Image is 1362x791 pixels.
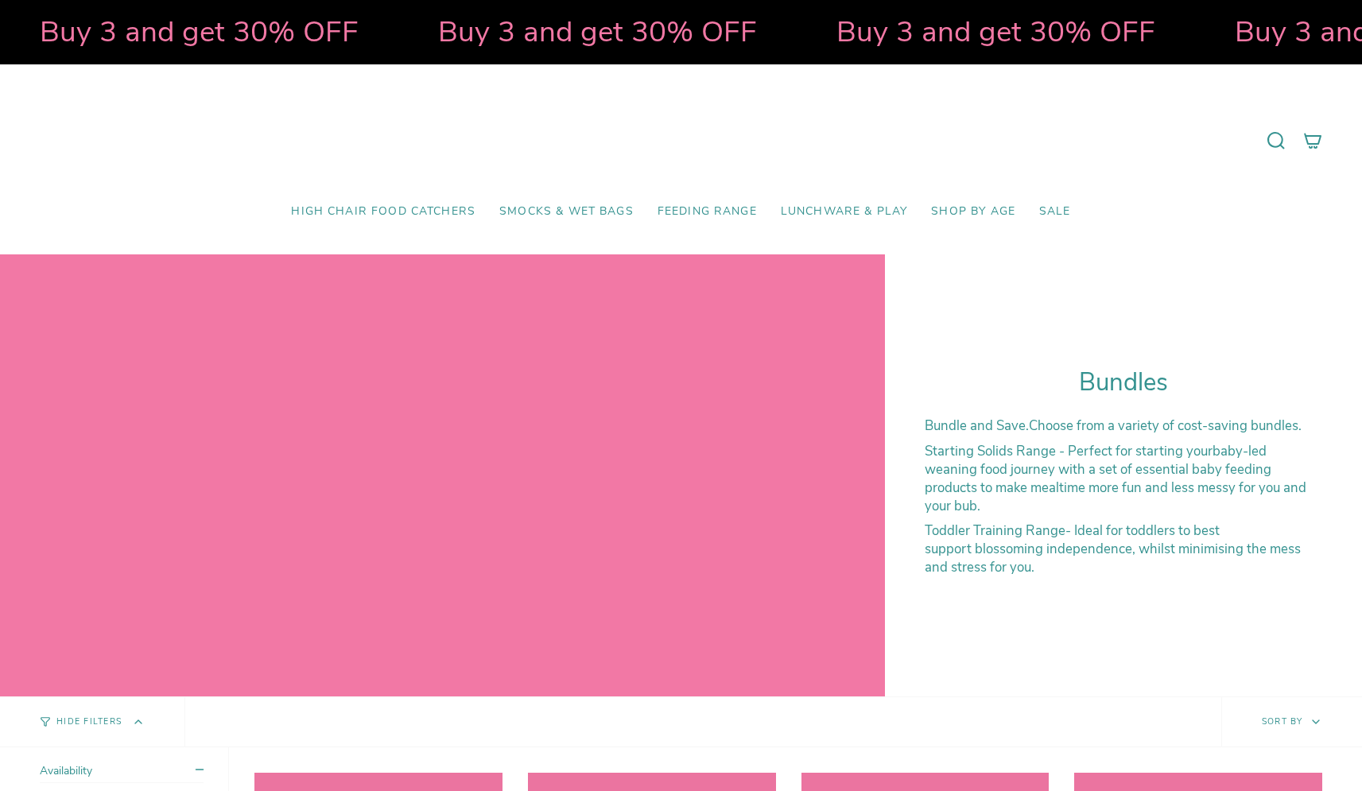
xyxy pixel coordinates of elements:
span: Shop by Age [931,205,1015,219]
strong: Buy 3 and get 30% OFF [395,12,714,52]
span: Availability [40,763,92,778]
p: - Ideal for toddlers to best support blossoming independence, whilst minimising the mess and stre... [925,522,1322,576]
a: Shop by Age [919,193,1027,231]
span: Hide Filters [56,718,122,727]
a: Smocks & Wet Bags [487,193,646,231]
strong: Buy 3 and get 30% OFF [794,12,1112,52]
strong: Bundle and Save. [925,417,1029,435]
span: High Chair Food Catchers [291,205,475,219]
span: Lunchware & Play [781,205,907,219]
button: Sort by [1221,697,1362,746]
span: baby-led weaning food journey with a set of essential baby feeding products to make mealtime more... [925,442,1306,515]
a: Feeding Range [646,193,769,231]
a: SALE [1027,193,1083,231]
span: Sort by [1262,715,1303,727]
p: Choose from a variety of cost-saving bundles. [925,417,1322,435]
span: Smocks & Wet Bags [499,205,634,219]
span: Feeding Range [658,205,757,219]
a: High Chair Food Catchers [279,193,487,231]
span: SALE [1039,205,1071,219]
p: - Perfect for starting your [925,442,1322,515]
a: Lunchware & Play [769,193,919,231]
strong: Starting Solids Range [925,442,1056,460]
strong: Toddler Training Range [925,522,1065,540]
a: Mumma’s Little Helpers [544,88,818,193]
h1: Bundles [925,368,1322,397]
summary: Availability [40,763,204,783]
